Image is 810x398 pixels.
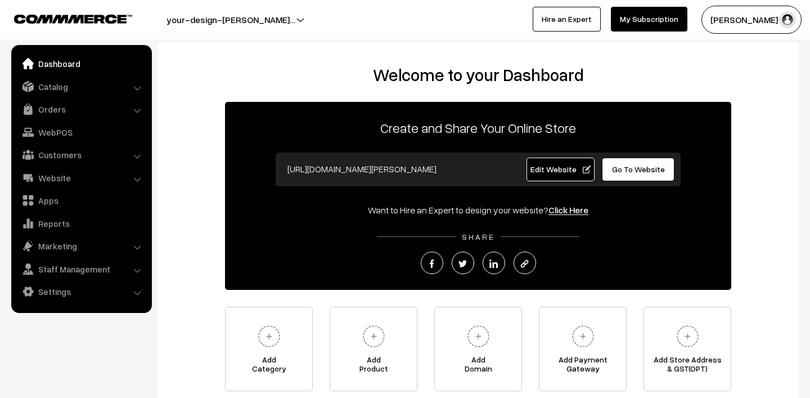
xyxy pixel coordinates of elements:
[548,204,588,216] a: Click Here
[225,307,313,391] a: AddCategory
[14,236,148,256] a: Marketing
[225,203,731,217] div: Want to Hire an Expert to design your website?
[330,355,417,378] span: Add Product
[14,15,132,23] img: COMMMERCE
[225,118,731,138] p: Create and Share Your Online Store
[14,213,148,234] a: Reports
[533,7,601,32] a: Hire an Expert
[672,321,703,352] img: plus.svg
[14,53,148,74] a: Dashboard
[14,168,148,188] a: Website
[643,307,731,391] a: Add Store Address& GST(OPT)
[463,321,494,352] img: plus.svg
[539,355,626,378] span: Add Payment Gateway
[602,158,674,181] a: Go To Website
[226,355,312,378] span: Add Category
[435,355,521,378] span: Add Domain
[701,6,802,34] button: [PERSON_NAME] N.P
[526,158,595,181] a: Edit Website
[644,355,731,378] span: Add Store Address & GST(OPT)
[14,281,148,302] a: Settings
[434,307,522,391] a: AddDomain
[169,65,787,85] h2: Welcome to your Dashboard
[358,321,389,352] img: plus.svg
[14,259,148,279] a: Staff Management
[611,7,687,32] a: My Subscription
[330,307,417,391] a: AddProduct
[14,11,112,25] a: COMMMERCE
[539,307,627,391] a: Add PaymentGateway
[14,122,148,142] a: WebPOS
[530,164,591,174] span: Edit Website
[779,11,796,28] img: user
[14,99,148,119] a: Orders
[14,77,148,97] a: Catalog
[14,145,148,165] a: Customers
[456,232,501,242] span: SHARE
[612,164,665,174] span: Go To Website
[254,321,285,352] img: plus.svg
[127,6,335,34] button: your-design-[PERSON_NAME]…
[14,190,148,211] a: Apps
[568,321,598,352] img: plus.svg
